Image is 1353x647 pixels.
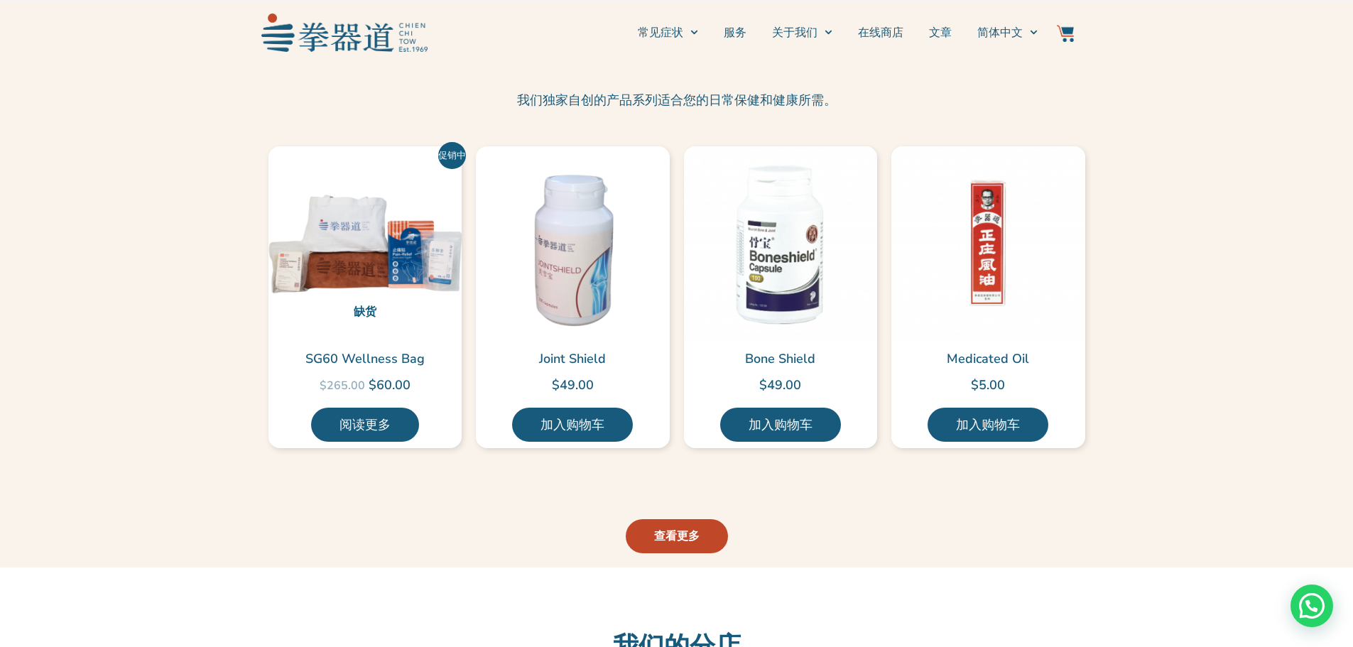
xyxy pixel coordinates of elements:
a: 常见症状 [638,15,698,50]
span: $ [971,376,979,393]
span: $ [320,378,327,393]
span: 促销中 [438,142,466,169]
h2: 产品 [7,38,1346,69]
img: Bone Shield [684,146,878,340]
span: 简体中文 [977,24,1023,41]
span: $ [369,376,376,393]
bdi: 49.00 [552,376,594,393]
a: 在线商店 [858,15,903,50]
a: 加入购物车：“Medicated Oil” [928,408,1048,442]
a: SG60 Wellness Bag [268,349,462,369]
img: Joint Shield [476,146,670,340]
span: $ [552,376,560,393]
bdi: 5.00 [971,376,1005,393]
a: 缺货 [268,146,462,340]
a: 加入购物车：“Bone Shield” [720,408,841,442]
a: 加入购物车：“Joint Shield” [512,408,633,442]
bdi: 60.00 [369,376,411,393]
a: 服务 [724,15,746,50]
span: 缺货 [280,298,451,328]
a: 详细了解 “SG60 Wellness Bag” [311,408,419,442]
img: SG60 Wellness Bag [268,146,462,340]
a: Medicated Oil [891,349,1085,369]
span: $ [759,376,767,393]
img: Medicated Oil [891,146,1085,340]
a: 文章 [929,15,952,50]
a: Bone Shield [684,349,878,369]
span: 查看更多 [654,528,700,545]
a: 关于我们 [772,15,832,50]
bdi: 265.00 [320,378,365,393]
img: Website Icon-03 [1057,25,1074,42]
a: 简体中文 [977,15,1038,50]
a: 查看更多 [626,519,728,553]
bdi: 49.00 [759,376,801,393]
nav: Menu [435,15,1038,50]
a: Joint Shield [476,349,670,369]
p: 我们独家自创的产品系列适合您的日常保健和健康所需。 [411,90,943,110]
